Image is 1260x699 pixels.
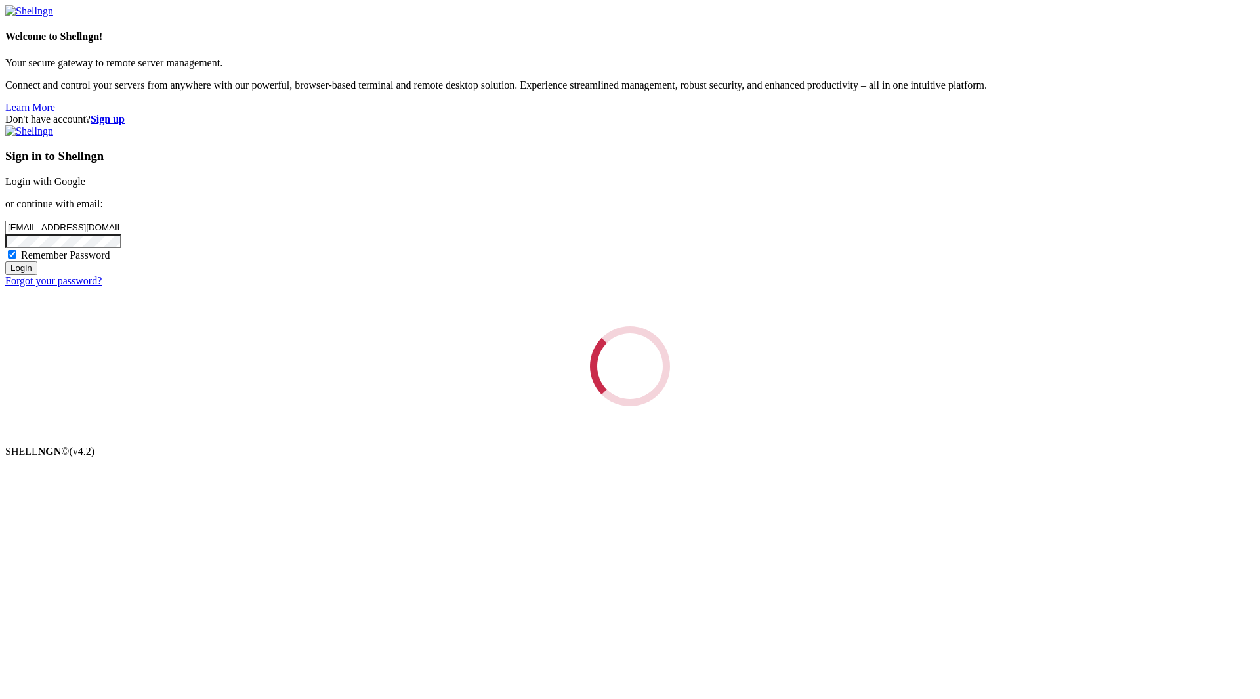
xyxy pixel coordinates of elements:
h3: Sign in to Shellngn [5,149,1255,163]
div: Don't have account? [5,114,1255,125]
span: Remember Password [21,249,110,261]
img: Shellngn [5,5,53,17]
a: Forgot your password? [5,275,102,286]
b: NGN [38,446,62,457]
p: Your secure gateway to remote server management. [5,57,1255,69]
input: Email address [5,221,121,234]
p: or continue with email: [5,198,1255,210]
a: Login with Google [5,176,85,187]
img: Shellngn [5,125,53,137]
div: Loading... [586,322,673,410]
span: SHELL © [5,446,94,457]
span: 4.2.0 [70,446,95,457]
a: Sign up [91,114,125,125]
input: Login [5,261,37,275]
input: Remember Password [8,250,16,259]
a: Learn More [5,102,55,113]
h4: Welcome to Shellngn! [5,31,1255,43]
p: Connect and control your servers from anywhere with our powerful, browser-based terminal and remo... [5,79,1255,91]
